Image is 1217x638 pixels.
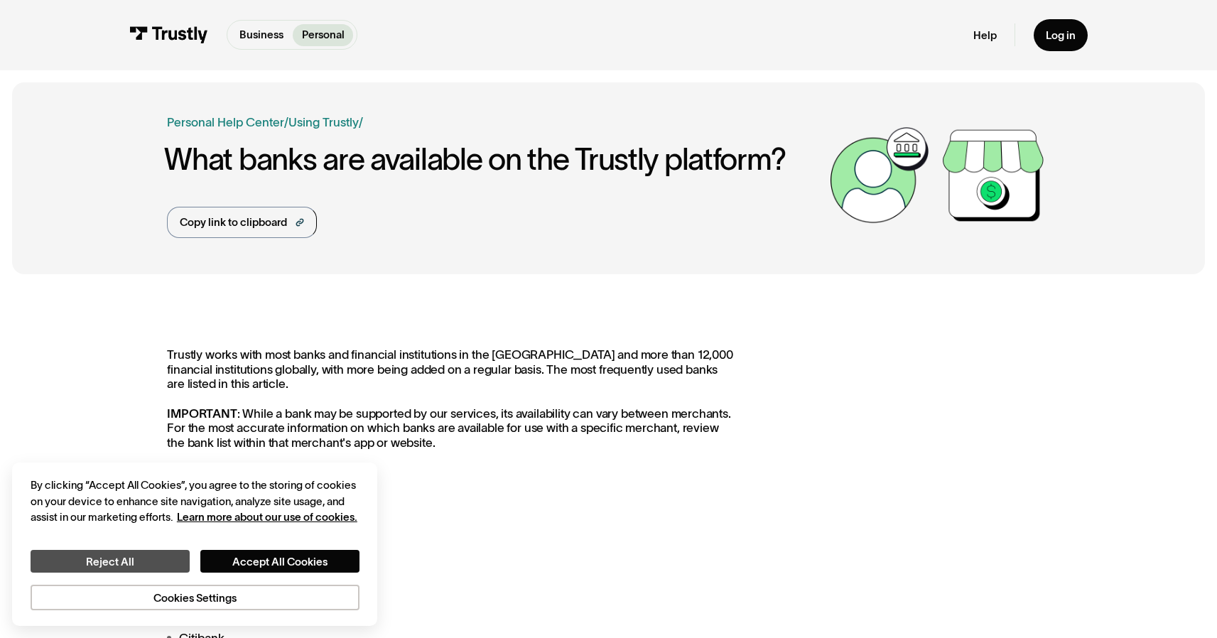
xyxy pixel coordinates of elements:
[167,113,284,131] a: Personal Help Center
[359,113,363,131] div: /
[167,406,237,420] strong: IMPORTANT
[167,207,317,238] a: Copy link to clipboard
[31,477,359,610] div: Privacy
[180,215,287,231] div: Copy link to clipboard
[1034,19,1088,51] a: Log in
[284,113,288,131] div: /
[167,499,735,526] h3: US Banks:
[31,477,359,526] div: By clicking “Accept All Cookies”, you agree to the storing of cookies on your device to enhance s...
[167,347,735,450] p: Trustly works with most banks and financial institutions in the [GEOGRAPHIC_DATA] and more than 1...
[239,27,283,43] p: Business
[200,550,359,573] button: Accept All Cookies
[167,556,735,574] li: Bank of America
[164,143,822,176] h1: What banks are available on the Trustly platform?
[167,605,735,623] li: Chase Bank
[12,463,377,626] div: Cookie banner
[129,26,208,43] img: Trustly Logo
[1046,28,1076,43] div: Log in
[31,550,190,573] button: Reject All
[230,24,293,46] a: Business
[31,585,359,610] button: Cookies Settings
[288,115,359,129] a: Using Trustly
[167,580,735,599] li: Capital One Bank
[973,28,997,43] a: Help
[302,27,345,43] p: Personal
[177,511,357,523] a: More information about your privacy, opens in a new tab
[293,24,354,46] a: Personal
